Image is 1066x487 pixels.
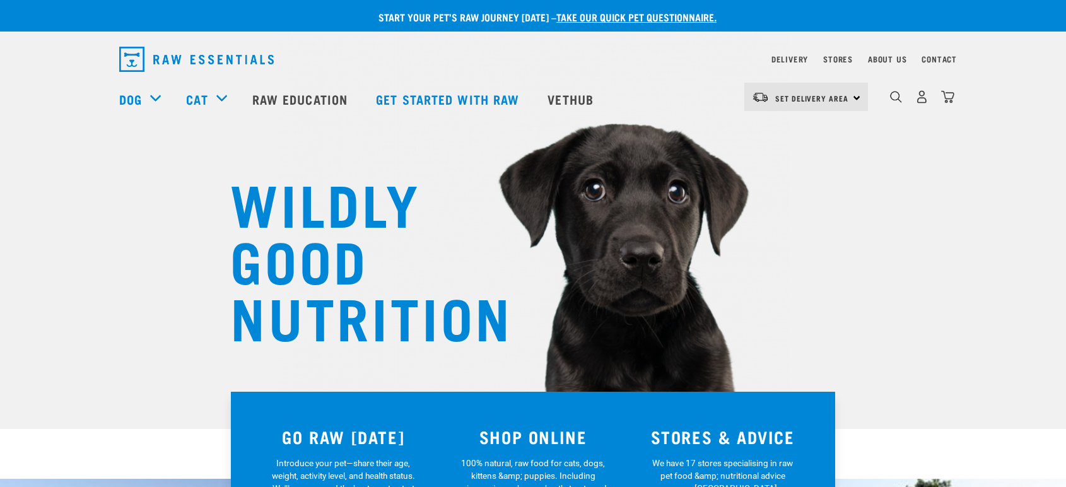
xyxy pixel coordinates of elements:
img: home-icon@2x.png [941,90,954,103]
img: home-icon-1@2x.png [890,91,902,103]
span: Set Delivery Area [775,96,848,100]
a: Dog [119,90,142,109]
h1: WILDLY GOOD NUTRITION [230,173,483,344]
a: take our quick pet questionnaire. [556,14,717,20]
img: van-moving.png [752,91,769,103]
a: Vethub [535,74,609,124]
h3: GO RAW [DATE] [256,427,431,447]
a: Contact [922,57,957,61]
a: Delivery [771,57,808,61]
a: Get started with Raw [363,74,535,124]
h3: STORES & ADVICE [635,427,810,447]
img: Raw Essentials Logo [119,47,274,72]
a: Stores [823,57,853,61]
a: Raw Education [240,74,363,124]
a: Cat [186,90,208,109]
h3: SHOP ONLINE [446,427,621,447]
img: user.png [915,90,928,103]
nav: dropdown navigation [109,42,957,77]
a: About Us [868,57,906,61]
